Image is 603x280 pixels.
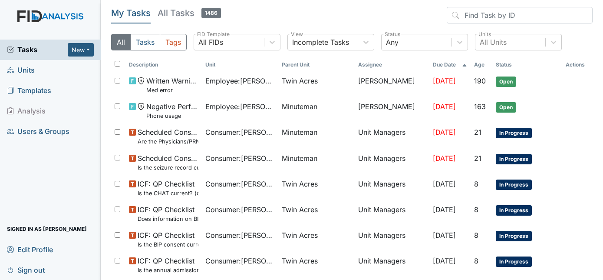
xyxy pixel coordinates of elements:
[496,154,532,164] span: In Progress
[480,37,507,47] div: All Units
[355,227,429,252] td: Unit Managers
[138,230,198,249] span: ICF: QP Checklist Is the BIP consent current? (document the date, BIP number in the comment section)
[125,57,202,72] th: Toggle SortBy
[282,179,318,189] span: Twin Acres
[433,257,456,265] span: [DATE]
[146,101,198,120] span: Negative Performance Review Phone usage
[7,243,53,256] span: Edit Profile
[355,175,429,201] td: Unit Managers
[158,7,221,19] h5: All Tasks
[447,7,593,23] input: Find Task by ID
[355,57,429,72] th: Assignee
[138,137,198,146] small: Are the Physicians/PRN orders updated every 90 days?
[474,128,481,137] span: 21
[138,127,198,146] span: Scheduled Consumer Chart Review Are the Physicians/PRN orders updated every 90 days?
[282,256,318,266] span: Twin Acres
[111,7,151,19] h5: My Tasks
[205,256,275,266] span: Consumer : [PERSON_NAME]
[433,205,456,214] span: [DATE]
[492,57,562,72] th: Toggle SortBy
[138,189,198,197] small: Is the CHAT current? (document the date in the comment section)
[205,101,275,112] span: Employee : [PERSON_NAME][GEOGRAPHIC_DATA]
[111,34,187,50] div: Type filter
[138,179,198,197] span: ICF: QP Checklist Is the CHAT current? (document the date in the comment section)
[433,180,456,188] span: [DATE]
[433,77,456,85] span: [DATE]
[355,201,429,227] td: Unit Managers
[355,123,429,149] td: Unit Managers
[282,153,317,163] span: Minuteman
[146,112,198,120] small: Phone usage
[355,150,429,175] td: Unit Managers
[496,128,532,138] span: In Progress
[496,257,532,267] span: In Progress
[496,102,516,113] span: Open
[202,57,278,72] th: Toggle SortBy
[205,179,275,189] span: Consumer : [PERSON_NAME]
[68,43,94,57] button: New
[138,204,198,223] span: ICF: QP Checklist Does information on BIP and consent match?
[115,61,120,67] input: Toggle All Rows Selected
[138,215,198,223] small: Does information on BIP and consent match?
[496,205,532,216] span: In Progress
[7,44,68,55] a: Tasks
[130,34,160,50] button: Tasks
[474,154,481,163] span: 21
[7,222,87,236] span: Signed in as [PERSON_NAME]
[201,8,221,18] span: 1486
[138,256,198,274] span: ICF: QP Checklist Is the annual admission agreement current? (document the date in the comment se...
[160,34,187,50] button: Tags
[429,57,471,72] th: Toggle SortBy
[433,154,456,163] span: [DATE]
[496,231,532,241] span: In Progress
[433,231,456,240] span: [DATE]
[138,153,198,172] span: Scheduled Consumer Chart Review Is the seizure record current?
[282,101,317,112] span: Minuteman
[496,77,516,87] span: Open
[355,72,429,98] td: [PERSON_NAME]
[205,76,275,86] span: Employee : [PERSON_NAME]
[433,102,456,111] span: [DATE]
[278,57,355,72] th: Toggle SortBy
[355,252,429,278] td: Unit Managers
[474,77,486,85] span: 190
[496,180,532,190] span: In Progress
[292,37,349,47] div: Incomplete Tasks
[205,204,275,215] span: Consumer : [PERSON_NAME]
[471,57,492,72] th: Toggle SortBy
[138,163,198,172] small: Is the seizure record current?
[7,63,35,77] span: Units
[205,153,275,163] span: Consumer : [PERSON_NAME]
[282,230,318,240] span: Twin Acres
[138,240,198,249] small: Is the BIP consent current? (document the date, BIP number in the comment section)
[146,76,198,94] span: Written Warning Med error
[562,57,593,72] th: Actions
[474,257,478,265] span: 8
[474,205,478,214] span: 8
[7,125,69,138] span: Users & Groups
[355,98,429,123] td: [PERSON_NAME]
[146,86,198,94] small: Med error
[111,34,131,50] button: All
[474,102,486,111] span: 163
[433,128,456,137] span: [DATE]
[386,37,399,47] div: Any
[7,263,45,277] span: Sign out
[138,266,198,274] small: Is the annual admission agreement current? (document the date in the comment section)
[198,37,223,47] div: All FIDs
[282,76,318,86] span: Twin Acres
[474,231,478,240] span: 8
[474,180,478,188] span: 8
[205,230,275,240] span: Consumer : [PERSON_NAME]
[282,127,317,137] span: Minuteman
[205,127,275,137] span: Consumer : [PERSON_NAME]
[7,84,51,97] span: Templates
[282,204,318,215] span: Twin Acres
